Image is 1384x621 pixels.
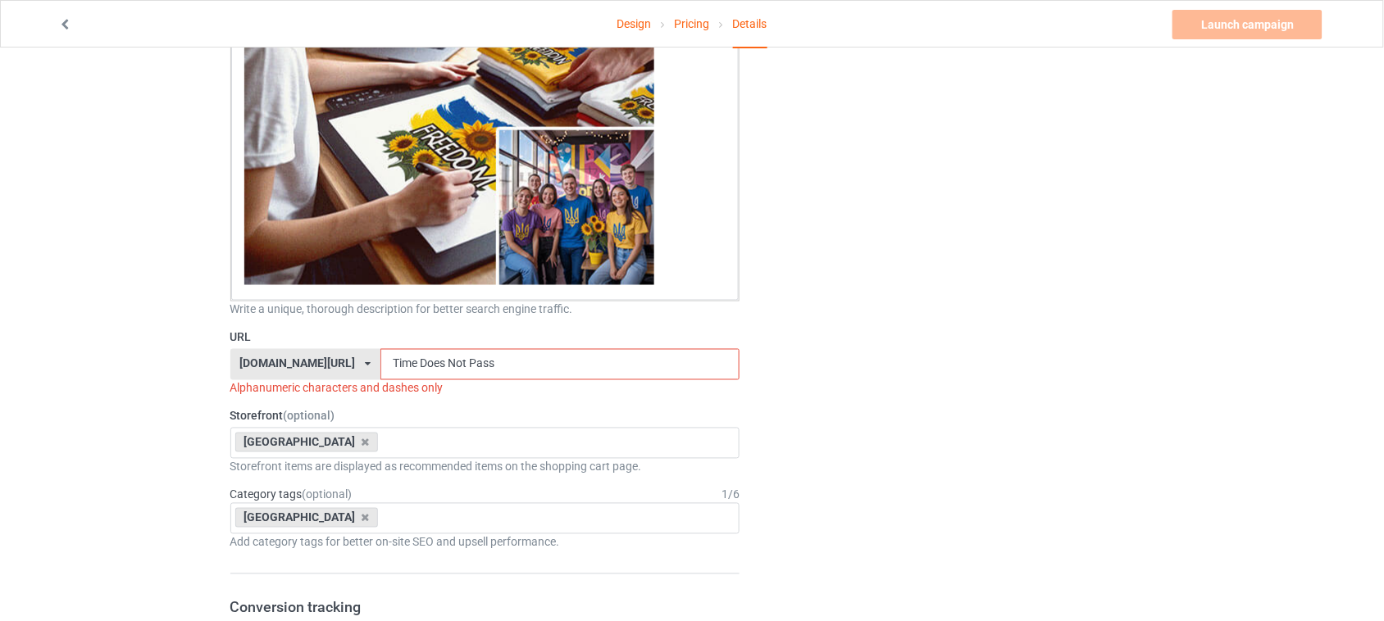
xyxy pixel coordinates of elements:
a: Design [617,1,651,47]
div: [GEOGRAPHIC_DATA] [235,433,379,452]
label: Storefront [230,408,740,424]
div: Details [733,1,767,48]
div: [GEOGRAPHIC_DATA] [235,508,379,528]
a: Pricing [674,1,709,47]
div: Add category tags for better on-site SEO and upsell performance. [230,534,740,551]
label: URL [230,329,740,346]
span: (optional) [303,488,353,501]
div: [DOMAIN_NAME][URL] [239,358,355,369]
div: Write a unique, thorough description for better search engine traffic. [230,301,740,318]
h3: Conversion tracking [230,598,740,617]
div: 1 / 6 [722,487,740,503]
div: Storefront items are displayed as recommended items on the shopping cart page. [230,459,740,475]
label: Category tags [230,487,353,503]
span: (optional) [284,410,335,423]
div: Alphanumeric characters and dashes only [230,380,740,397]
